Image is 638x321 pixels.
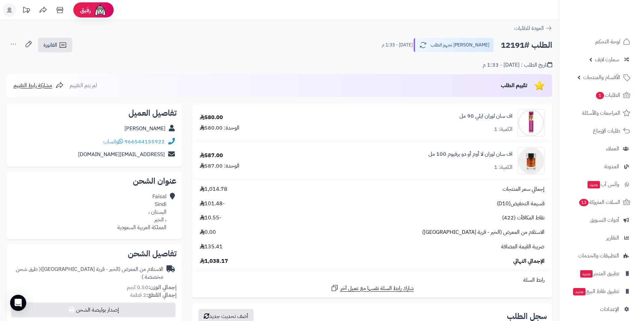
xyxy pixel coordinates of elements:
[124,138,165,146] a: 966544155922
[200,200,225,208] span: -101.48
[13,81,64,90] a: مشاركة رابط التقييم
[573,288,586,295] span: جديد
[93,3,107,17] img: ai-face.png
[78,150,165,158] a: [EMAIL_ADDRESS][DOMAIN_NAME]
[422,228,545,236] span: الاستلام من المعرض (الخبر - قرية [GEOGRAPHIC_DATA])
[18,3,35,19] a: تحديثات المنصة
[600,305,619,314] span: الإعدادات
[578,198,620,207] span: السلات المتروكة
[563,194,634,210] a: السلات المتروكة13
[502,214,545,222] span: نقاط المكافآت (422)
[563,87,634,103] a: الطلبات1
[200,185,227,193] span: 1,014.78
[563,105,634,121] a: المراجعات والأسئلة
[200,243,223,251] span: 135.41
[43,41,57,49] span: الفاتورة
[563,34,634,50] a: لوحة التحكم
[70,81,97,90] span: لم يتم التقييم
[200,152,223,159] div: 587.00
[200,228,216,236] span: 0.00
[494,164,513,171] div: الكمية: 1
[340,285,414,292] span: شارك رابط السلة نفسها مع عميل آخر
[593,126,620,136] span: طلبات الإرجاع
[563,230,634,246] a: التقارير
[563,283,634,299] a: تطبيق نقاط البيعجديد
[587,180,619,189] span: وآتس آب
[563,248,634,264] a: التطبيقات والخدمات
[514,24,544,32] span: العودة للطلبات
[596,92,604,100] span: 1
[579,269,619,278] span: تطبيق المتجر
[563,123,634,139] a: طلبات الإرجاع
[127,283,177,291] small: 0.50 كجم
[130,291,177,299] small: 2 قطعة
[459,112,513,120] a: اف سان لوران ايلي 90 مل
[16,265,163,281] span: ( طرق شحن مخصصة )
[12,250,177,258] h2: تفاصيل الشحن
[514,24,552,32] a: العودة للطلبات
[563,212,634,228] a: أدوات التسويق
[124,124,165,133] a: [PERSON_NAME]
[582,108,620,118] span: المراجعات والأسئلة
[513,257,545,265] span: الإجمالي النهائي
[200,162,239,170] div: الوحدة: 587.00
[494,126,513,133] div: الكمية: 1
[148,283,177,291] strong: إجمالي الوزن:
[10,295,26,311] div: Open Intercom Messenger
[200,214,221,222] span: -10.55
[501,38,552,52] h2: الطلب #12191
[103,138,123,146] a: واتساب
[606,144,619,153] span: العملاء
[483,61,552,69] div: تاريخ الطلب : [DATE] - 1:33 م
[590,215,619,225] span: أدوات التسويق
[507,312,547,320] h3: سجل الطلب
[382,42,413,48] small: [DATE] - 1:33 م
[578,251,619,260] span: التطبيقات والخدمات
[592,8,632,22] img: logo-2.png
[11,302,176,317] button: إصدار بوليصة الشحن
[583,73,620,82] span: الأقسام والمنتجات
[80,6,91,14] span: رفيق
[200,124,239,132] div: الوحدة: 580.00
[146,291,177,299] strong: إجمالي القطع:
[595,55,619,64] span: سمارت لايف
[195,276,550,284] div: رابط السلة
[331,284,414,292] a: شارك رابط السلة نفسها مع عميل آخر
[572,287,619,296] span: تطبيق نقاط البيع
[563,141,634,157] a: العملاء
[12,265,163,281] div: الاستلام من المعرض (الخبر - قرية [GEOGRAPHIC_DATA])
[200,114,223,121] div: 580.00
[501,243,545,251] span: ضريبة القيمة المضافة
[563,176,634,192] a: وآتس آبجديد
[497,200,545,208] span: قسيمة التخفيض(D10)
[595,91,620,100] span: الطلبات
[200,257,228,265] span: 1,038.17
[580,270,593,278] span: جديد
[604,162,619,171] span: المدونة
[13,81,52,90] span: مشاركة رابط التقييم
[501,81,527,90] span: تقييم الطلب
[563,301,634,317] a: الإعدادات
[12,109,177,117] h2: تفاصيل العميل
[502,185,545,193] span: إجمالي سعر المنتجات
[606,233,619,243] span: التقارير
[117,193,166,231] div: Faisal Sindi البستان ، ، الخبر المملكة العربية السعودية
[12,177,177,185] h2: عنوان الشحن
[518,109,544,136] img: golden_scent_perfume_ysl_elle_eau_de_parfum-90x90.jpg
[563,265,634,282] a: تطبيق المتجرجديد
[563,158,634,175] a: المدونة
[579,199,589,207] span: 13
[428,150,513,158] a: اف سان لوران لا أوم أو دو برفيوم 100 مل
[38,38,72,52] a: الفاتورة
[588,181,600,188] span: جديد
[414,38,494,52] button: [PERSON_NAME] تجهيز الطلب
[595,37,620,46] span: لوحة التحكم
[518,147,544,174] img: 1694097935-3614273668743-yves-saint-laurent-yves-saint-laurent-l_homme-_m_-edp-100-ml-90x90.png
